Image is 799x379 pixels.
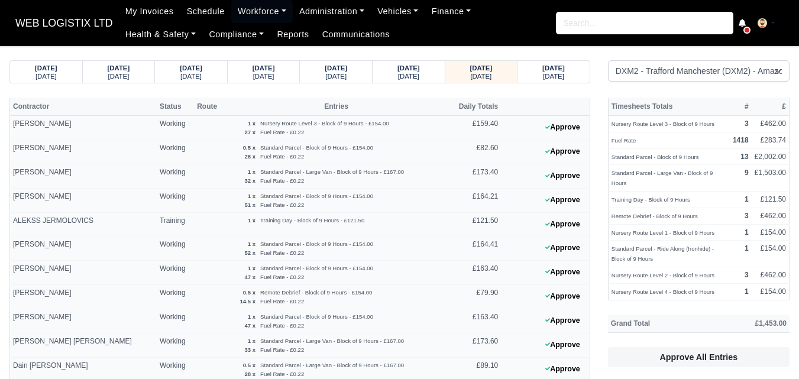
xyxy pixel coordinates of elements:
td: £121.50 [448,213,501,237]
td: [PERSON_NAME] [10,189,157,213]
td: £1,503.00 [752,165,790,192]
strong: 9 [745,169,749,177]
td: Working [157,284,194,309]
button: Approve [539,264,587,281]
strong: 52 x [244,250,255,256]
input: Search... [556,12,733,34]
td: £159.40 [448,116,501,140]
strong: 28 x [244,153,255,160]
strong: 1 x [248,241,255,247]
strong: [DATE] [325,64,347,72]
small: Standard Parcel - Block of 9 Hours - £154.00 [260,313,373,320]
strong: 1 [745,228,749,237]
td: ALEKSS JERMOLOVICS [10,213,157,237]
th: Entries [225,98,448,115]
strong: 0.5 x [243,144,255,151]
strong: [DATE] [470,64,493,72]
th: # [730,98,752,115]
td: Working [157,236,194,260]
small: Fuel Rate - £0.22 [260,371,304,377]
strong: 0.5 x [243,289,255,296]
button: Approve [539,216,587,233]
td: Training [157,213,194,237]
small: [DATE] [253,73,274,80]
button: Approve [539,288,587,305]
td: £163.40 [448,260,501,284]
strong: 47 x [244,322,255,329]
th: Contractor [10,98,157,115]
small: Standard Parcel - Block of 9 Hours - £154.00 [260,265,373,271]
strong: 1 x [248,193,255,199]
strong: 1 x [248,169,255,175]
button: Approve [539,167,587,184]
strong: 0.5 x [243,362,255,368]
td: £121.50 [752,192,790,208]
td: £462.00 [752,116,790,132]
td: £173.60 [448,333,501,357]
strong: 1 x [248,338,255,344]
td: £154.00 [752,283,790,300]
strong: 1 x [248,120,255,127]
strong: 32 x [244,177,255,184]
a: Reports [270,23,315,46]
small: Standard Parcel - Block of 9 Hours - £154.00 [260,144,373,151]
small: Fuel Rate - £0.22 [260,202,304,208]
small: [DATE] [398,73,419,80]
button: Approve All Entries [608,347,790,367]
strong: 51 x [244,202,255,208]
button: Approve [539,192,587,209]
td: £154.00 [752,241,790,267]
button: Approve [539,119,587,136]
td: [PERSON_NAME] [10,116,157,140]
strong: [DATE] [542,64,565,72]
td: Working [157,333,194,357]
td: [PERSON_NAME] [10,260,157,284]
strong: [DATE] [108,64,130,72]
button: Approve [539,312,587,329]
small: Remote Debrief - Block of 9 Hours - £154.00 [260,289,372,296]
strong: 1 x [248,313,255,320]
strong: [DATE] [397,64,420,72]
a: Health & Safety [119,23,203,46]
small: [DATE] [543,73,564,80]
small: Nursery Route Level 3 - Block of 9 Hours [612,121,714,127]
small: Fuel Rate - £0.22 [260,322,304,329]
button: Approve [539,361,587,378]
strong: 13 [740,153,748,161]
small: Nursery Route Level 3 - Block of 9 Hours - £154.00 [260,120,389,127]
small: Nursery Route Level 1 - Block of 9 Hours [612,229,714,236]
small: Standard Parcel - Large Van - Block of 9 Hours - £167.00 [260,338,404,344]
th: Daily Totals [448,98,501,115]
small: Nursery Route Level 2 - Block of 9 Hours [612,272,714,278]
td: [PERSON_NAME] [10,164,157,189]
small: Fuel Rate - £0.22 [260,177,304,184]
small: Standard Parcel - Block of 9 Hours [612,154,699,160]
strong: [DATE] [253,64,275,72]
th: Grand Total [608,315,707,332]
small: Nursery Route Level 4 - Block of 9 Hours [612,289,714,295]
small: Fuel Rate - £0.22 [260,153,304,160]
button: Approve [539,336,587,354]
small: [DATE] [180,73,202,80]
td: Working [157,189,194,213]
strong: 1 [745,195,749,203]
strong: 1 [745,287,749,296]
td: Working [157,116,194,140]
a: Compliance [202,23,270,46]
small: [DATE] [35,73,57,80]
span: WEB LOGISTIX LTD [9,11,119,35]
td: £82.60 [448,140,501,164]
strong: 1 x [248,217,255,223]
strong: [DATE] [180,64,202,72]
small: Standard Parcel - Large Van - Block of 9 Hours - £167.00 [260,362,404,368]
td: [PERSON_NAME] [10,284,157,309]
a: WEB LOGISTIX LTD [9,12,119,35]
th: Route [194,98,225,115]
small: Fuel Rate - £0.22 [260,250,304,256]
button: Approve [539,143,587,160]
th: Timesheets Totals [608,98,730,115]
small: Fuel Rate - £0.22 [260,274,304,280]
strong: 1418 [733,136,749,144]
td: Working [157,309,194,333]
small: Training Day - Block of 9 Hours - £121.50 [260,217,364,223]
